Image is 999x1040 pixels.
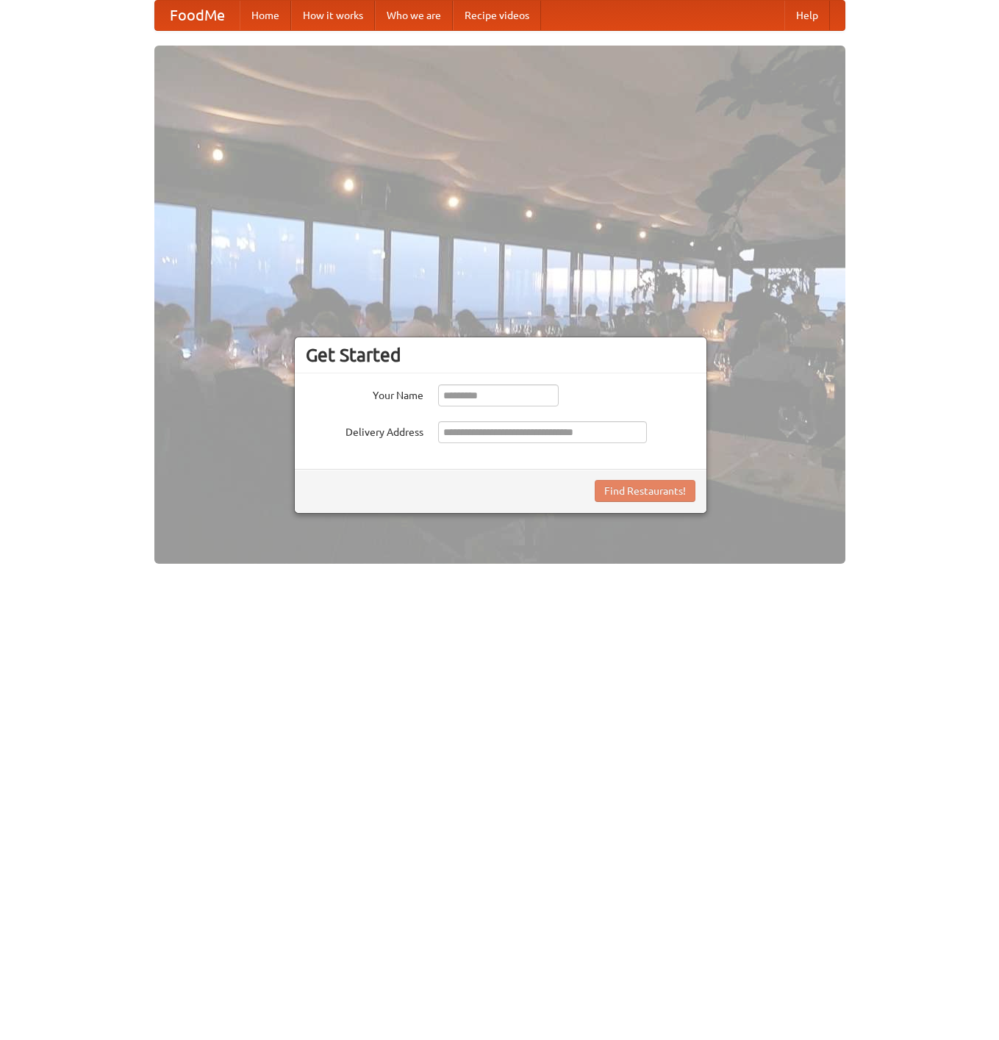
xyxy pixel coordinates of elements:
[595,480,695,502] button: Find Restaurants!
[784,1,830,30] a: Help
[306,384,423,403] label: Your Name
[453,1,541,30] a: Recipe videos
[306,344,695,366] h3: Get Started
[291,1,375,30] a: How it works
[375,1,453,30] a: Who we are
[306,421,423,440] label: Delivery Address
[240,1,291,30] a: Home
[155,1,240,30] a: FoodMe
